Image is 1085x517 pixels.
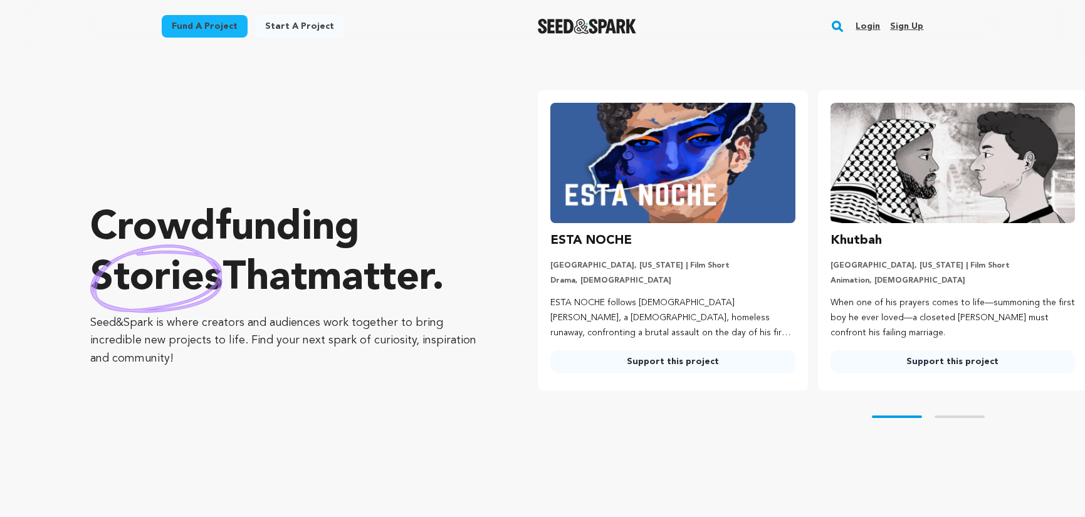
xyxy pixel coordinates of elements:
p: When one of his prayers comes to life—summoning the first boy he ever loved—a closeted [PERSON_NA... [831,296,1075,340]
img: Seed&Spark Logo Dark Mode [538,19,636,34]
a: Fund a project [162,15,248,38]
p: [GEOGRAPHIC_DATA], [US_STATE] | Film Short [831,261,1075,271]
img: hand sketched image [90,244,223,313]
a: Support this project [831,350,1075,373]
p: Animation, [DEMOGRAPHIC_DATA] [831,276,1075,286]
p: Crowdfunding that . [90,204,488,304]
a: Login [856,16,880,36]
p: ESTA NOCHE follows [DEMOGRAPHIC_DATA] [PERSON_NAME], a [DEMOGRAPHIC_DATA], homeless runaway, conf... [550,296,795,340]
p: Seed&Spark is where creators and audiences work together to bring incredible new projects to life... [90,314,488,368]
span: matter [307,259,432,299]
a: Sign up [890,16,923,36]
a: Seed&Spark Homepage [538,19,636,34]
img: ESTA NOCHE image [550,103,795,223]
h3: ESTA NOCHE [550,231,632,251]
p: Drama, [DEMOGRAPHIC_DATA] [550,276,795,286]
p: [GEOGRAPHIC_DATA], [US_STATE] | Film Short [550,261,795,271]
img: Khutbah image [831,103,1075,223]
h3: Khutbah [831,231,882,251]
a: Support this project [550,350,795,373]
a: Start a project [255,15,344,38]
